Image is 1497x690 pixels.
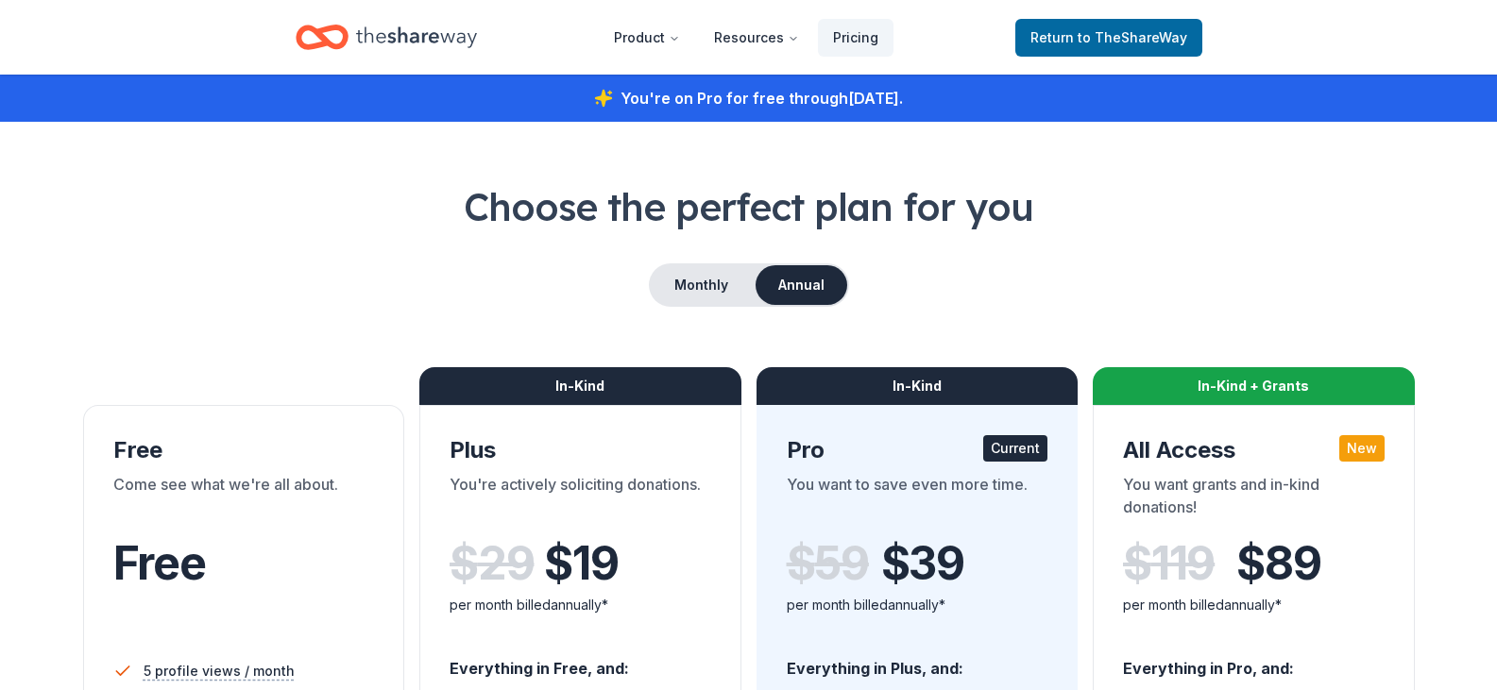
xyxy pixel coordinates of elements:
[544,537,618,590] span: $ 19
[818,19,893,57] a: Pricing
[651,265,752,305] button: Monthly
[1123,435,1385,465] div: All Access
[450,435,711,465] div: Plus
[113,535,206,591] span: Free
[1123,641,1385,681] div: Everything in Pro, and:
[699,19,814,57] button: Resources
[144,660,295,682] span: 5 profile views / month
[881,537,964,590] span: $ 39
[450,594,711,616] div: per month billed annually*
[450,641,711,681] div: Everything in Free, and:
[983,435,1047,462] div: Current
[1236,537,1320,590] span: $ 89
[1030,26,1187,49] span: Return
[1123,473,1385,526] div: You want grants and in-kind donations!
[76,180,1421,233] h1: Choose the perfect plan for you
[1093,367,1415,405] div: In-Kind + Grants
[1078,29,1187,45] span: to TheShareWay
[599,19,695,57] button: Product
[756,265,847,305] button: Annual
[113,473,375,526] div: Come see what we're all about.
[1015,19,1202,57] a: Returnto TheShareWay
[787,473,1048,526] div: You want to save even more time.
[787,594,1048,616] div: per month billed annually*
[787,435,1048,465] div: Pro
[599,15,893,59] nav: Main
[296,15,477,59] a: Home
[450,473,711,526] div: You're actively soliciting donations.
[787,641,1048,681] div: Everything in Plus, and:
[757,367,1079,405] div: In-Kind
[419,367,741,405] div: In-Kind
[1123,594,1385,616] div: per month billed annually*
[1339,435,1385,462] div: New
[113,435,375,465] div: Free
